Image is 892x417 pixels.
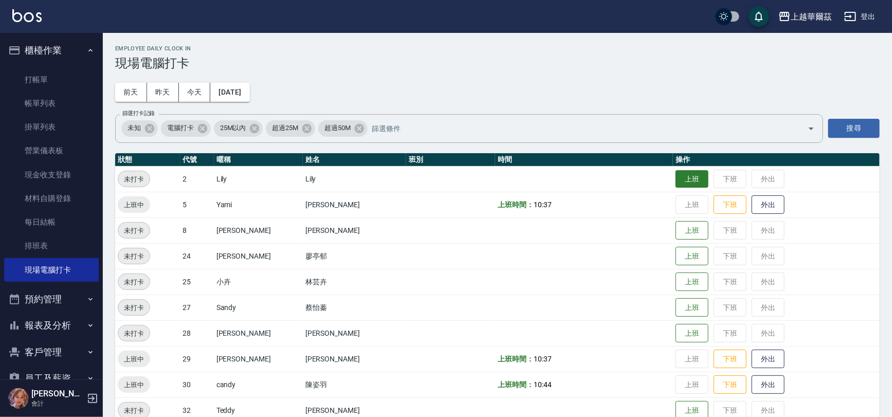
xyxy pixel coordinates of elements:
span: 超過50M [318,123,357,133]
td: 蔡怡蓁 [303,295,406,320]
th: 班別 [406,153,495,167]
button: 上班 [676,170,708,188]
span: 未打卡 [118,328,150,339]
td: candy [214,372,303,397]
button: 登出 [840,7,880,26]
td: 30 [180,372,214,397]
div: 電腦打卡 [161,120,211,137]
button: 前天 [115,83,147,102]
button: 外出 [752,195,785,214]
a: 現場電腦打卡 [4,258,99,282]
button: save [749,6,769,27]
button: 下班 [714,195,747,214]
td: [PERSON_NAME] [214,217,303,243]
span: 上班中 [118,379,150,390]
span: 未知 [121,123,147,133]
span: 未打卡 [118,174,150,185]
a: 掛單列表 [4,115,99,139]
td: 27 [180,295,214,320]
td: [PERSON_NAME] [303,320,406,346]
button: 上越華爾茲 [774,6,836,27]
th: 姓名 [303,153,406,167]
span: 未打卡 [118,225,150,236]
td: [PERSON_NAME] [214,320,303,346]
span: 電腦打卡 [161,123,200,133]
td: [PERSON_NAME] [303,217,406,243]
div: 上越華爾茲 [791,10,832,23]
div: 未知 [121,120,158,137]
td: 24 [180,243,214,269]
a: 每日結帳 [4,210,99,234]
td: 8 [180,217,214,243]
td: 廖亭郁 [303,243,406,269]
button: Open [803,120,820,137]
button: 外出 [752,375,785,394]
td: 2 [180,166,214,192]
td: Lily [214,166,303,192]
button: 昨天 [147,83,179,102]
th: 時間 [495,153,673,167]
td: Sandy [214,295,303,320]
button: [DATE] [210,83,249,102]
button: 外出 [752,350,785,369]
span: 未打卡 [118,405,150,416]
td: 25 [180,269,214,295]
button: 上班 [676,324,708,343]
h3: 現場電腦打卡 [115,56,880,70]
button: 搜尋 [828,119,880,138]
button: 預約管理 [4,286,99,313]
td: Yami [214,192,303,217]
button: 報表及分析 [4,312,99,339]
button: 今天 [179,83,211,102]
span: 上班中 [118,200,150,210]
td: 小卉 [214,269,303,295]
button: 上班 [676,221,708,240]
span: 未打卡 [118,277,150,287]
span: 超過25M [266,123,304,133]
a: 材料自購登錄 [4,187,99,210]
a: 排班表 [4,234,99,258]
a: 營業儀表板 [4,139,99,162]
a: 帳單列表 [4,92,99,115]
input: 篩選條件 [369,119,790,137]
button: 上班 [676,298,708,317]
div: 超過50M [318,120,368,137]
button: 櫃檯作業 [4,37,99,64]
td: 5 [180,192,214,217]
b: 上班時間： [498,355,534,363]
span: 10:37 [534,355,552,363]
td: [PERSON_NAME] [214,243,303,269]
td: 28 [180,320,214,346]
td: 陳姿羽 [303,372,406,397]
b: 上班時間： [498,380,534,389]
button: 下班 [714,350,747,369]
td: [PERSON_NAME] [214,346,303,372]
label: 篩選打卡記錄 [122,110,155,117]
b: 上班時間： [498,201,534,209]
span: 10:44 [534,380,552,389]
span: 未打卡 [118,302,150,313]
span: 25M以內 [214,123,252,133]
button: 下班 [714,375,747,394]
td: 林芸卉 [303,269,406,295]
th: 狀態 [115,153,180,167]
img: Person [8,388,29,409]
div: 25M以內 [214,120,263,137]
a: 打帳單 [4,68,99,92]
td: [PERSON_NAME] [303,192,406,217]
span: 上班中 [118,354,150,365]
a: 現金收支登錄 [4,163,99,187]
span: 10:37 [534,201,552,209]
img: Logo [12,9,42,22]
button: 客戶管理 [4,339,99,366]
td: [PERSON_NAME] [303,346,406,372]
th: 操作 [673,153,880,167]
div: 超過25M [266,120,315,137]
h5: [PERSON_NAME] [31,389,84,399]
th: 代號 [180,153,214,167]
p: 會計 [31,399,84,408]
button: 上班 [676,247,708,266]
span: 未打卡 [118,251,150,262]
h2: Employee Daily Clock In [115,45,880,52]
th: 暱稱 [214,153,303,167]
